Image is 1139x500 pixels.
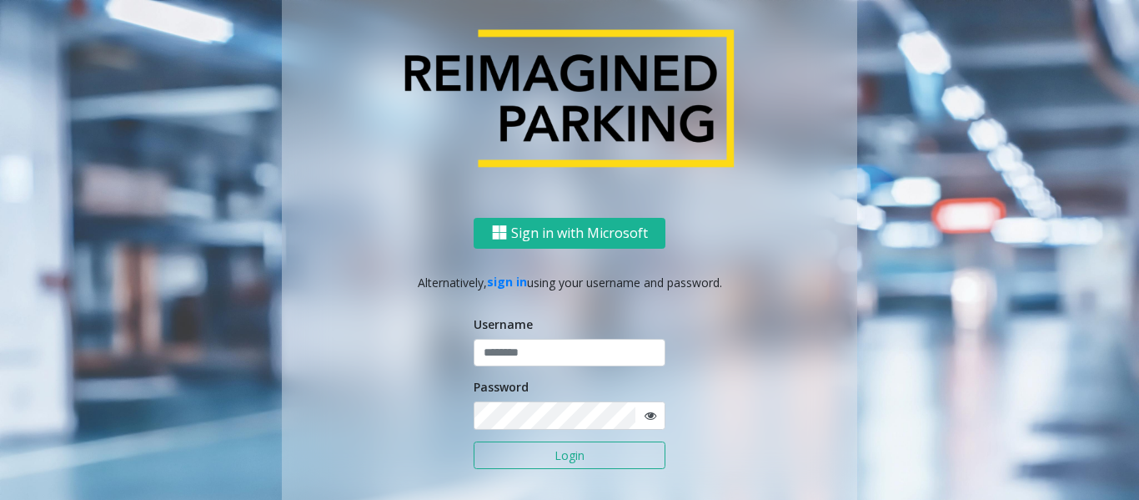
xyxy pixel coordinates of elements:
label: Password [474,378,529,396]
button: Login [474,442,665,470]
label: Username [474,316,533,333]
p: Alternatively, using your username and password. [299,273,840,290]
a: sign in [487,274,527,290]
button: Sign in with Microsoft [474,217,665,248]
